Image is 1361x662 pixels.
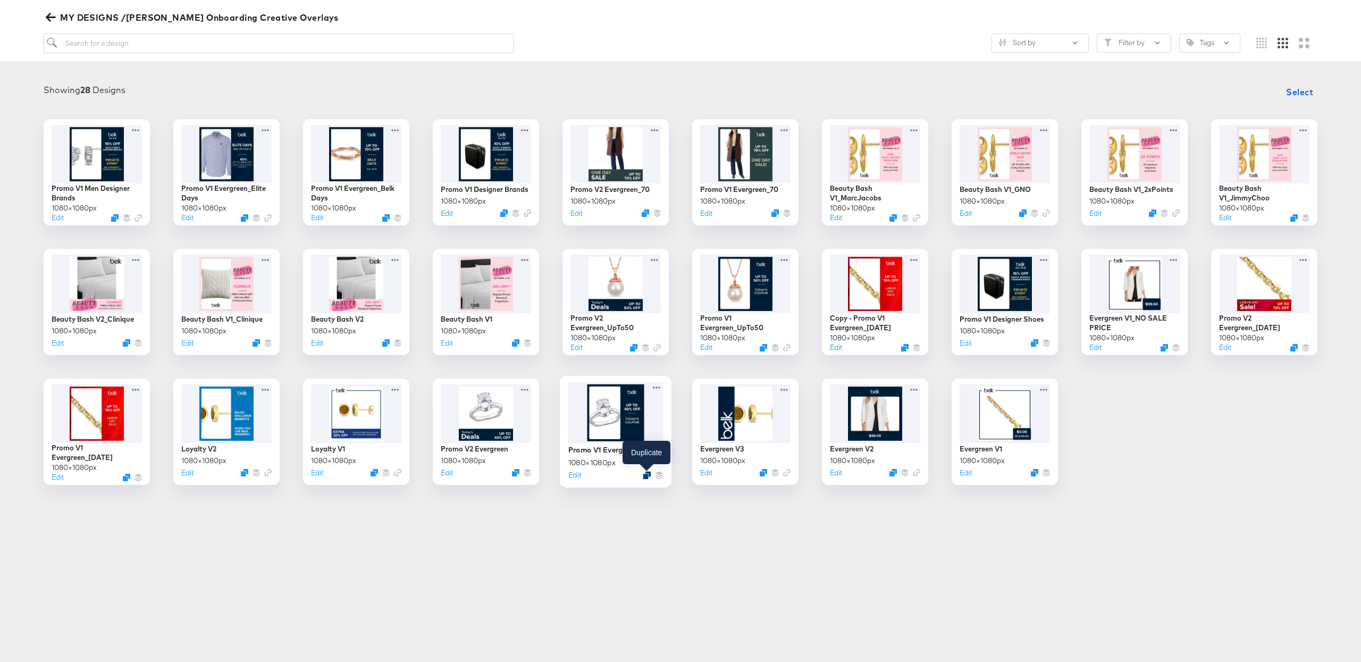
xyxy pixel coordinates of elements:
button: Edit [960,208,972,219]
div: Promo V2 Evergreen_70 [570,185,650,195]
div: Copy - Promo V1 Evergreen_[DATE]1080×1080pxEditDuplicate [822,249,928,355]
span: Select [1286,85,1313,99]
button: Duplicate [1031,469,1038,476]
div: Beauty Bash V1_2xPoints [1089,185,1173,195]
div: Showing Designs [44,84,125,96]
div: 1080 × 1080 px [960,456,1005,466]
svg: Duplicate [382,214,390,222]
button: Edit [181,213,194,223]
button: Edit [830,213,842,223]
div: 1080 × 1080 px [441,456,486,466]
button: Edit [700,208,712,219]
button: Edit [181,468,194,478]
svg: Duplicate [889,214,897,222]
div: Beauty Bash V1_2xPoints1080×1080pxEditDuplicate [1081,119,1188,225]
div: Beauty Bash V21080×1080pxEditDuplicate [303,249,409,355]
div: Promo V1 Evergreen_Belk Days [311,183,401,203]
svg: Link [913,469,920,476]
div: Promo V2 Evergreen_[DATE] [1219,313,1309,333]
div: 1080 × 1080 px [181,203,226,213]
div: Promo V1 Men Designer Brands [52,183,142,203]
svg: Duplicate [241,214,248,222]
div: Beauty Bash V1_JimmyChoo1080×1080pxEditDuplicate [1211,119,1317,225]
div: 1080 × 1080 px [570,333,616,343]
button: Edit [441,468,453,478]
button: Edit [441,208,453,219]
div: Promo V1 Evergreen_70 [700,185,778,195]
button: Edit [181,338,194,348]
div: Promo V1 Evergreen_Belk Days1080×1080pxEditDuplicate [303,119,409,225]
svg: Duplicate [642,210,649,217]
div: Evergreen V11080×1080pxEditDuplicate [952,379,1058,485]
div: Beauty Bash V1_MarcJacobs1080×1080pxEditDuplicate [822,119,928,225]
button: Edit [830,468,842,478]
div: 1080 × 1080 px [311,456,356,466]
div: 1080 × 1080 px [700,456,745,466]
div: 1080 × 1080 px [1089,196,1135,206]
button: Duplicate [901,344,909,351]
div: 1080 × 1080 px [181,456,226,466]
svg: Link [135,214,142,222]
button: Edit [960,468,972,478]
button: Edit [1219,342,1231,353]
button: Duplicate [760,344,767,351]
svg: Duplicate [1290,214,1298,222]
div: Beauty Bash V1_JimmyChoo [1219,183,1309,203]
div: Beauty Bash V1_Clinique [181,314,263,324]
svg: Link [1172,210,1180,217]
div: 1080 × 1080 px [52,326,97,336]
strong: 28 [80,85,90,95]
div: 1080 × 1080 px [700,333,745,343]
div: Promo V1 Designer Brands [441,185,528,195]
button: Edit [830,342,842,353]
div: Evergreen V1 [960,444,1002,454]
div: 1080 × 1080 px [52,203,97,213]
div: Promo V1 Men Designer Brands1080×1080pxEditDuplicate [44,119,150,225]
svg: Duplicate [1019,210,1027,217]
button: Duplicate [241,469,248,476]
svg: Medium grid [1278,38,1288,48]
div: Evergreen V2 [830,444,873,454]
svg: Link [264,214,272,222]
div: Loyalty V1 [311,444,345,454]
div: Promo V1 Evergreen_UpTo501080×1080pxEditDuplicate [692,249,799,355]
div: 1080 × 1080 px [700,196,745,206]
button: Edit [311,338,323,348]
svg: Sliders [999,39,1006,46]
div: Promo V2 Evergreen1080×1080pxEditDuplicate [433,379,539,485]
svg: Duplicate [512,469,519,476]
div: Loyalty V21080×1080pxEditDuplicate [173,379,280,485]
svg: Link [783,344,791,351]
button: Edit [311,213,323,223]
div: Loyalty V2 [181,444,216,454]
div: Evergreen V1_NO SALE PRICE1080×1080pxEditDuplicate [1081,249,1188,355]
div: Promo V2 Evergreen_701080×1080pxEditDuplicate [562,119,669,225]
div: Promo V2 Evergreen [441,444,508,454]
div: Copy - Promo V1 Evergreen_[DATE] [830,313,920,333]
svg: Duplicate [1031,339,1038,347]
button: Edit [1219,213,1231,223]
div: 1080 × 1080 px [960,196,1005,206]
svg: Duplicate [253,339,260,347]
div: 1080 × 1080 px [311,326,356,336]
div: Beauty Bash V1_MarcJacobs [830,183,920,203]
svg: Duplicate [771,210,779,217]
button: Duplicate [371,469,378,476]
svg: Duplicate [643,471,651,479]
div: Promo V1 Evergreen_[DATE]1080×1080pxEditDuplicate [44,379,150,485]
div: 1080 × 1080 px [830,333,875,343]
svg: Duplicate [382,339,390,347]
div: 1080 × 1080 px [52,463,97,473]
button: Duplicate [111,214,119,222]
button: Edit [570,208,583,219]
svg: Duplicate [760,469,767,476]
svg: Tag [1187,39,1194,46]
svg: Duplicate [512,339,519,347]
div: Promo V1 Designer Brands1080×1080pxEditDuplicate [433,119,539,225]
